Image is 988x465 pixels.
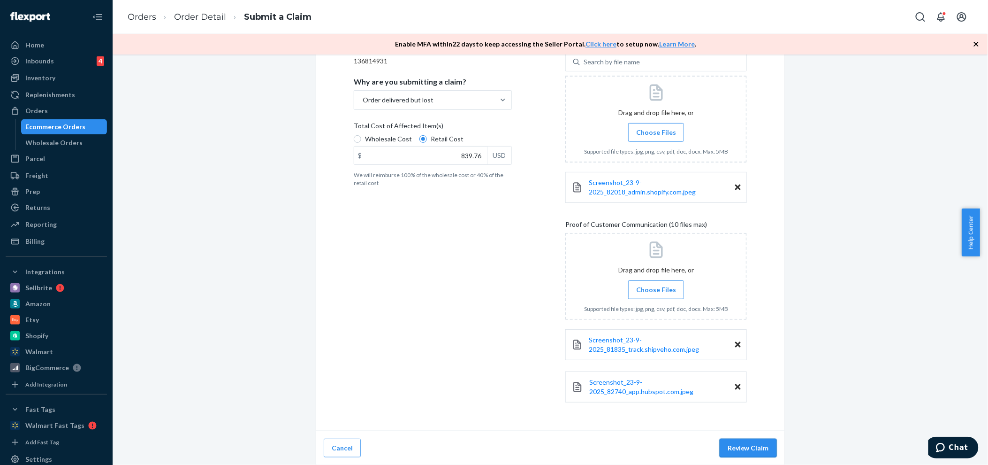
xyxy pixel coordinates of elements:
[6,379,107,390] a: Add Integration
[6,280,107,295] a: Sellbrite
[720,439,777,457] button: Review Claim
[431,134,464,144] span: Retail Cost
[25,421,84,430] div: Walmart Fast Tags
[354,147,365,164] div: $
[25,106,48,116] div: Orders
[487,147,511,164] div: USD
[26,122,86,132] div: Ecommerce Orders
[174,12,226,22] a: Order Detail
[25,380,67,388] div: Add Integration
[636,285,676,294] span: Choose Files
[6,87,107,102] a: Replenishments
[6,344,107,359] a: Walmart
[25,56,54,66] div: Inbounds
[25,299,51,309] div: Amazon
[6,217,107,232] a: Reporting
[395,39,696,49] p: Enable MFA within 22 days to keep accessing the Seller Portal. to setup now. .
[88,8,107,26] button: Close Navigation
[932,8,950,26] button: Open notifications
[21,119,107,134] a: Ecommerce Orders
[244,12,312,22] a: Submit a Claim
[6,38,107,53] a: Home
[6,234,107,249] a: Billing
[354,77,466,86] p: Why are you submitting a claim?
[354,147,487,164] input: $USD
[6,168,107,183] a: Freight
[25,40,44,50] div: Home
[25,203,50,212] div: Returns
[120,3,319,31] ol: breadcrumbs
[419,135,427,143] input: Retail Cost
[6,328,107,343] a: Shopify
[128,12,156,22] a: Orders
[952,8,971,26] button: Open account menu
[25,283,52,293] div: Sellbrite
[25,90,75,100] div: Replenishments
[584,57,640,67] div: Search by file name
[6,200,107,215] a: Returns
[928,437,979,460] iframe: Opens a widget where you can chat to one of our agents
[26,138,83,147] div: Wholesale Orders
[589,378,693,395] span: Screenshot_23-9-2025_82740_app.hubspot.com.jpeg
[6,103,107,118] a: Orders
[25,405,55,414] div: Fast Tags
[589,178,696,196] span: Screenshot_23-9-2025_82018_admin.shopify.com.jpeg
[6,70,107,85] a: Inventory
[589,378,735,396] a: Screenshot_23-9-2025_82740_app.hubspot.com.jpeg
[589,178,735,197] a: Screenshot_23-9-2025_82018_admin.shopify.com.jpeg
[589,335,735,354] a: Screenshot_23-9-2025_81835_track.shipveho.com.jpeg
[10,12,50,22] img: Flexport logo
[565,220,707,233] span: Proof of Customer Communication (10 files max)
[354,171,512,187] p: We will reimburse 100% of the wholesale cost or 40% of the retail cost
[354,135,361,143] input: Wholesale Cost
[6,437,107,448] a: Add Fast Tag
[25,438,59,446] div: Add Fast Tag
[6,312,107,327] a: Etsy
[6,54,107,69] a: Inbounds4
[354,56,512,66] div: 136814931
[25,171,48,180] div: Freight
[25,455,52,464] div: Settings
[25,331,48,341] div: Shopify
[363,95,433,105] div: Order delivered but lost
[636,128,676,137] span: Choose Files
[365,134,412,144] span: Wholesale Cost
[25,267,65,277] div: Integrations
[25,315,39,325] div: Etsy
[25,154,45,163] div: Parcel
[589,336,699,353] span: Screenshot_23-9-2025_81835_track.shipveho.com.jpeg
[97,56,104,66] div: 4
[25,363,69,372] div: BigCommerce
[25,73,55,83] div: Inventory
[25,347,53,356] div: Walmart
[6,296,107,311] a: Amazon
[6,151,107,166] a: Parcel
[25,220,57,229] div: Reporting
[6,184,107,199] a: Prep
[25,187,40,196] div: Prep
[6,264,107,279] button: Integrations
[21,135,107,150] a: Wholesale Orders
[324,439,361,457] button: Cancel
[6,418,107,433] a: Walmart Fast Tags
[25,237,45,246] div: Billing
[354,121,443,134] span: Total Cost of Affected Item(s)
[962,209,980,256] button: Help Center
[6,402,107,417] button: Fast Tags
[6,360,107,375] a: BigCommerce
[585,40,616,48] a: Click here
[911,8,930,26] button: Open Search Box
[659,40,695,48] a: Learn More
